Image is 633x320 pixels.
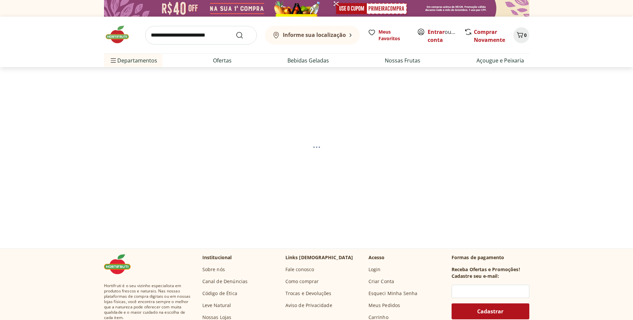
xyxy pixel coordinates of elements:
[477,309,503,314] span: Cadastrar
[452,254,529,261] p: Formas de pagamento
[368,29,409,42] a: Meus Favoritos
[145,26,257,45] input: search
[369,290,418,297] a: Esqueci Minha Senha
[202,266,225,273] a: Sobre nós
[265,26,360,45] button: Informe sua localização
[513,27,529,43] button: Carrinho
[369,278,394,285] a: Criar Conta
[428,28,457,44] span: ou
[287,56,329,64] a: Bebidas Geladas
[385,56,420,64] a: Nossas Frutas
[104,25,137,45] img: Hortifruti
[285,290,332,297] a: Trocas e Devoluções
[369,266,381,273] a: Login
[428,28,445,36] a: Entrar
[369,302,400,309] a: Meus Pedidos
[285,302,332,309] a: Aviso de Privacidade
[283,31,346,39] b: Informe sua localização
[236,31,252,39] button: Submit Search
[285,254,353,261] p: Links [DEMOGRAPHIC_DATA]
[109,53,117,68] button: Menu
[285,266,314,273] a: Fale conosco
[285,278,319,285] a: Como comprar
[104,254,137,274] img: Hortifruti
[202,254,232,261] p: Institucional
[202,278,248,285] a: Canal de Denúncias
[109,53,157,68] span: Departamentos
[369,254,385,261] p: Acesso
[452,303,529,319] button: Cadastrar
[452,266,520,273] h3: Receba Ofertas e Promoções!
[378,29,409,42] span: Meus Favoritos
[476,56,524,64] a: Açougue e Peixaria
[428,28,464,44] a: Criar conta
[202,302,231,309] a: Leve Natural
[452,273,499,279] h3: Cadastre seu e-mail:
[524,32,527,38] span: 0
[474,28,505,44] a: Comprar Novamente
[202,290,237,297] a: Código de Ética
[213,56,232,64] a: Ofertas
